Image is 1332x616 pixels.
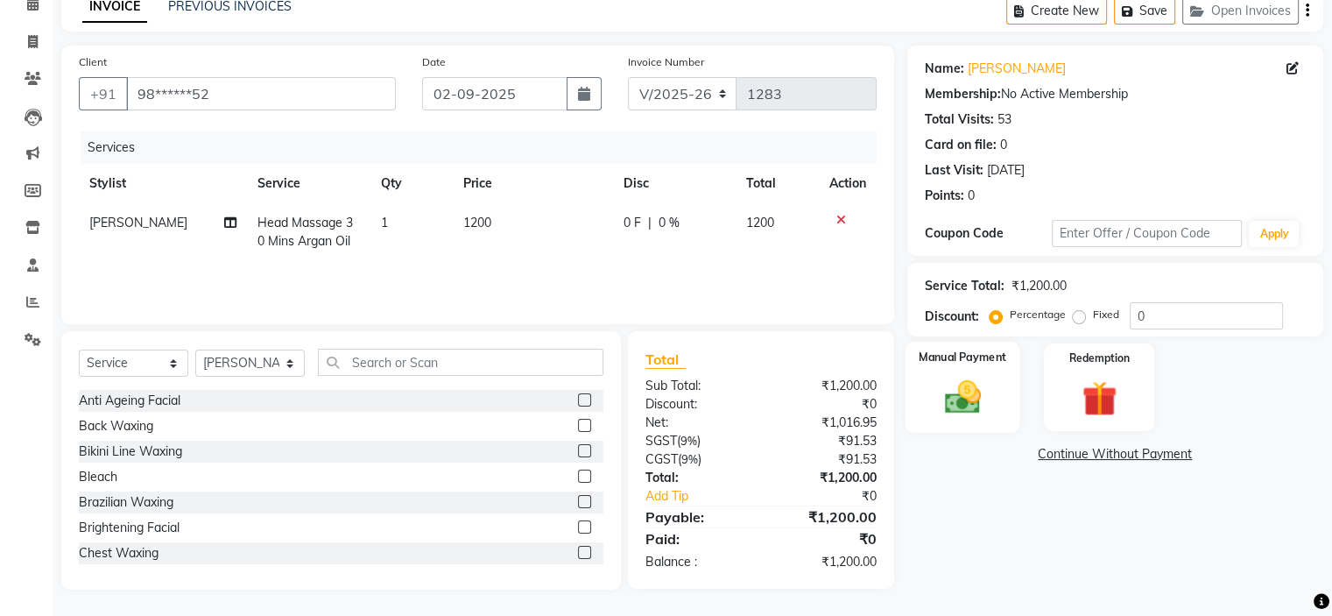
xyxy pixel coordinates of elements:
div: ₹1,200.00 [761,506,890,527]
div: Sub Total: [632,377,761,395]
div: ( ) [632,450,761,469]
div: Membership: [925,85,1001,103]
span: 1200 [746,215,774,230]
div: Service Total: [925,277,1004,295]
span: 1200 [463,215,491,230]
div: Balance : [632,553,761,571]
label: Manual Payment [919,349,1006,365]
div: ₹0 [761,395,890,414]
th: Qty [370,164,453,203]
div: 0 [1000,136,1007,154]
label: Date [422,54,446,70]
div: ₹91.53 [761,450,890,469]
th: Total [736,164,819,203]
div: ₹1,200.00 [761,377,890,395]
a: Continue Without Payment [911,445,1320,464]
label: Fixed [1093,307,1119,322]
div: Net: [632,414,761,432]
div: Discount: [925,308,979,326]
span: 1 [381,215,388,230]
span: [PERSON_NAME] [89,215,187,230]
th: Price [453,164,613,203]
label: Client [79,54,107,70]
div: Back Waxing [79,417,153,435]
div: Total: [632,469,761,487]
th: Disc [613,164,736,203]
div: Chest Waxing [79,544,159,563]
th: Stylist [79,164,247,203]
label: Percentage [1010,307,1066,322]
div: Last Visit: [925,161,983,180]
div: Coupon Code [925,224,1052,243]
div: Total Visits: [925,110,994,129]
th: Action [819,164,877,203]
div: ₹1,200.00 [1011,277,1067,295]
div: ₹1,200.00 [761,553,890,571]
div: Discount: [632,395,761,414]
div: Brazilian Waxing [79,493,173,512]
span: Total [645,350,686,369]
div: ₹0 [782,487,889,506]
input: Search by Name/Mobile/Email/Code [126,77,396,110]
div: Points: [925,187,964,205]
img: _gift.svg [1071,377,1128,421]
div: ₹1,200.00 [761,469,890,487]
label: Invoice Number [628,54,704,70]
div: Card on file: [925,136,997,154]
img: _cash.svg [933,377,991,419]
span: SGST [645,433,677,449]
button: +91 [79,77,128,110]
span: 0 % [659,214,680,232]
div: Bleach [79,468,117,486]
span: 0 F [624,214,641,232]
div: Name: [925,60,964,78]
div: ₹91.53 [761,432,890,450]
div: ₹1,016.95 [761,414,890,432]
button: Apply [1249,221,1299,247]
span: Head Massage 30 Mins Argan Oil [257,215,353,249]
input: Enter Offer / Coupon Code [1052,220,1243,247]
span: 9% [680,434,697,448]
label: Redemption [1069,350,1130,366]
div: Bikini Line Waxing [79,443,182,461]
div: Brightening Facial [79,519,180,537]
span: | [648,214,652,232]
div: 53 [997,110,1011,129]
div: 0 [968,187,975,205]
span: CGST [645,451,678,467]
div: Anti Ageing Facial [79,392,180,410]
div: No Active Membership [925,85,1306,103]
a: [PERSON_NAME] [968,60,1066,78]
div: [DATE] [987,161,1025,180]
a: Add Tip [632,487,782,506]
span: 9% [681,452,698,466]
div: Paid: [632,528,761,549]
div: Payable: [632,506,761,527]
input: Search or Scan [318,349,603,376]
div: ( ) [632,432,761,450]
th: Service [247,164,370,203]
div: Services [81,131,890,164]
div: ₹0 [761,528,890,549]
